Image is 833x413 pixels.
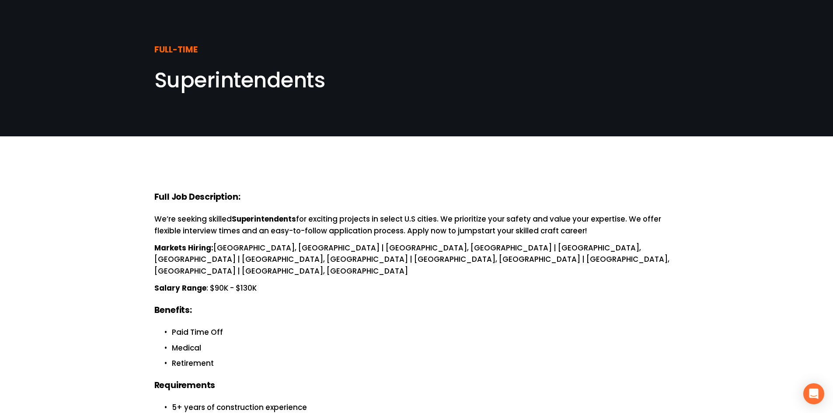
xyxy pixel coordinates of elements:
p: : $90K - $130K [154,282,679,294]
strong: Salary Range [154,283,206,293]
span: Superintendents [154,66,325,95]
strong: Requirements [154,379,216,391]
p: Medical [172,342,679,354]
p: [GEOGRAPHIC_DATA], [GEOGRAPHIC_DATA] | [GEOGRAPHIC_DATA], [GEOGRAPHIC_DATA] | [GEOGRAPHIC_DATA], ... [154,242,679,278]
strong: Superintendents [232,214,296,224]
p: Paid Time Off [172,326,679,338]
strong: Markets Hiring: [154,243,213,253]
p: We’re seeking skilled for exciting projects in select U.S cities. We prioritize your safety and v... [154,213,679,237]
div: Open Intercom Messenger [803,383,824,404]
strong: Benefits: [154,304,192,316]
strong: FULL-TIME [154,44,198,56]
strong: Full Job Description: [154,191,240,203]
p: Retirement [172,357,679,369]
